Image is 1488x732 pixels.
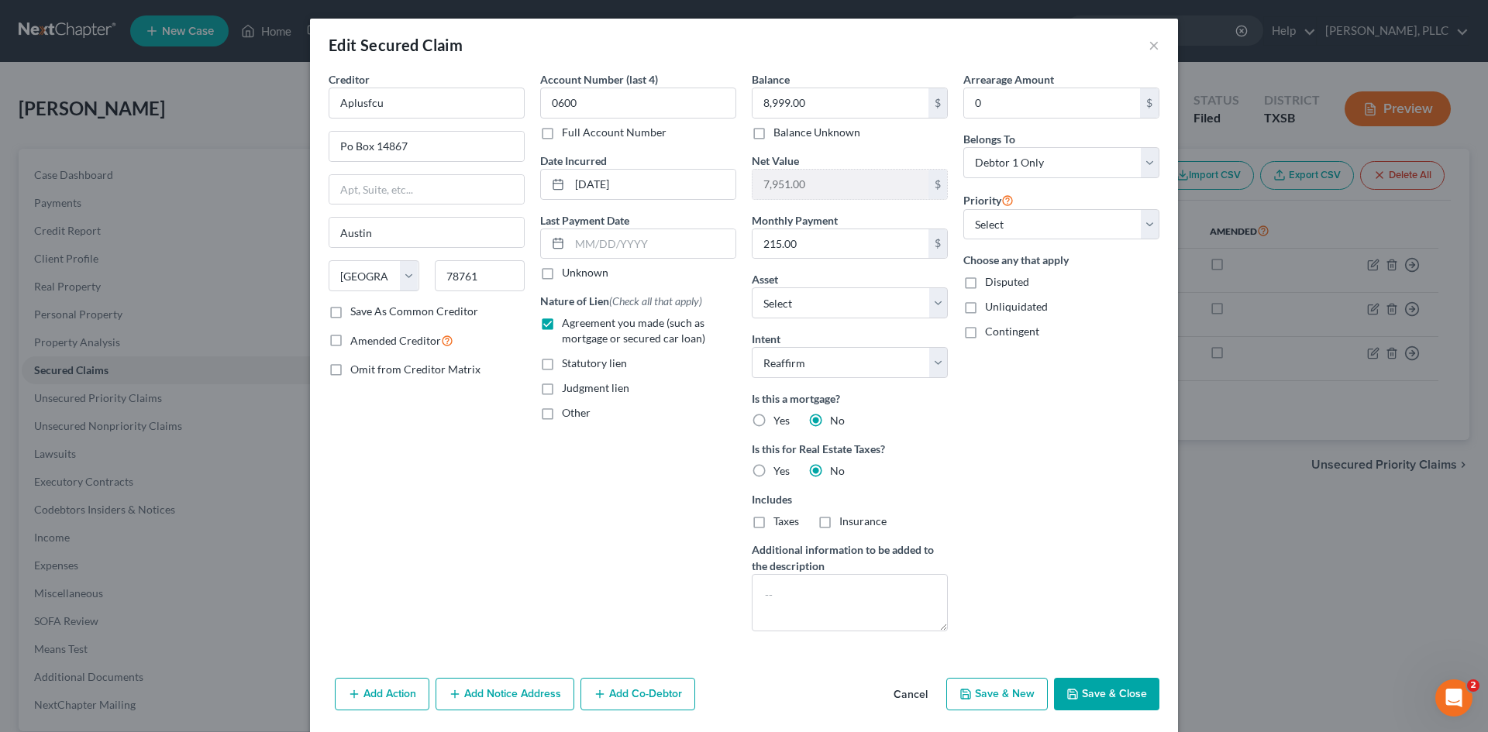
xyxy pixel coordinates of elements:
[985,325,1039,338] span: Contingent
[562,125,666,140] label: Full Account Number
[436,678,574,710] button: Add Notice Address
[964,88,1140,118] input: 0.00
[540,71,658,88] label: Account Number (last 4)
[540,153,607,169] label: Date Incurred
[752,390,948,407] label: Is this a mortgage?
[881,679,940,710] button: Cancel
[562,381,629,394] span: Judgment lien
[963,71,1054,88] label: Arrearage Amount
[753,229,928,259] input: 0.00
[329,132,524,161] input: Enter address...
[963,132,1015,146] span: Belongs To
[540,88,736,119] input: XXXX
[329,88,525,119] input: Search creditor by name...
[350,363,480,376] span: Omit from Creditor Matrix
[752,331,780,347] label: Intent
[562,316,705,345] span: Agreement you made (such as mortgage or secured car loan)
[1149,36,1159,54] button: ×
[752,71,790,88] label: Balance
[1140,88,1159,118] div: $
[540,212,629,229] label: Last Payment Date
[946,678,1048,710] button: Save & New
[752,441,948,457] label: Is this for Real Estate Taxes?
[329,175,524,204] input: Apt, Suite, etc...
[570,229,735,259] input: MM/DD/YYYY
[752,541,948,574] label: Additional information to be added to the description
[773,414,790,427] span: Yes
[1435,679,1472,717] iframe: Intercom live chat
[1467,679,1479,692] span: 2
[562,406,591,419] span: Other
[1054,678,1159,710] button: Save & Close
[335,678,429,710] button: Add Action
[570,170,735,199] input: MM/DD/YYYY
[752,212,838,229] label: Monthly Payment
[350,334,441,347] span: Amended Creditor
[329,73,370,86] span: Creditor
[928,170,947,199] div: $
[830,414,845,427] span: No
[540,293,702,309] label: Nature of Lien
[773,514,799,528] span: Taxes
[985,300,1048,313] span: Unliquidated
[773,125,860,140] label: Balance Unknown
[985,275,1029,288] span: Disputed
[562,265,608,280] label: Unknown
[839,514,887,528] span: Insurance
[329,218,524,247] input: Enter city...
[435,260,525,291] input: Enter zip...
[963,252,1159,268] label: Choose any that apply
[562,356,627,369] span: Statutory lien
[752,491,948,507] label: Includes
[963,191,1014,209] label: Priority
[350,304,478,319] label: Save As Common Creditor
[753,88,928,118] input: 0.00
[753,170,928,199] input: 0.00
[773,464,790,477] span: Yes
[830,464,845,477] span: No
[928,88,947,118] div: $
[580,678,695,710] button: Add Co-Debtor
[329,34,463,56] div: Edit Secured Claim
[609,294,702,308] span: (Check all that apply)
[752,153,799,169] label: Net Value
[752,273,778,286] span: Asset
[928,229,947,259] div: $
